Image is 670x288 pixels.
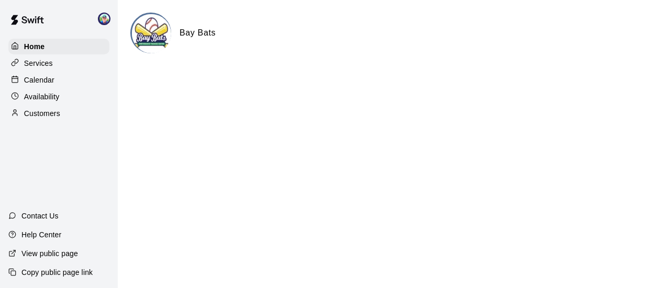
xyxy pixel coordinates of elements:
[132,14,171,53] img: Bay Bats logo
[96,8,118,29] div: Buddy Custer
[8,89,109,105] a: Availability
[21,248,78,259] p: View public page
[180,26,216,40] h6: Bay Bats
[8,39,109,54] a: Home
[24,75,54,85] p: Calendar
[21,229,61,240] p: Help Center
[8,106,109,121] a: Customers
[8,55,109,71] a: Services
[21,211,59,221] p: Contact Us
[24,58,53,68] p: Services
[24,91,60,102] p: Availability
[24,108,60,119] p: Customers
[98,13,110,25] img: Buddy Custer
[24,41,45,52] p: Home
[21,267,93,278] p: Copy public page link
[8,72,109,88] a: Calendar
